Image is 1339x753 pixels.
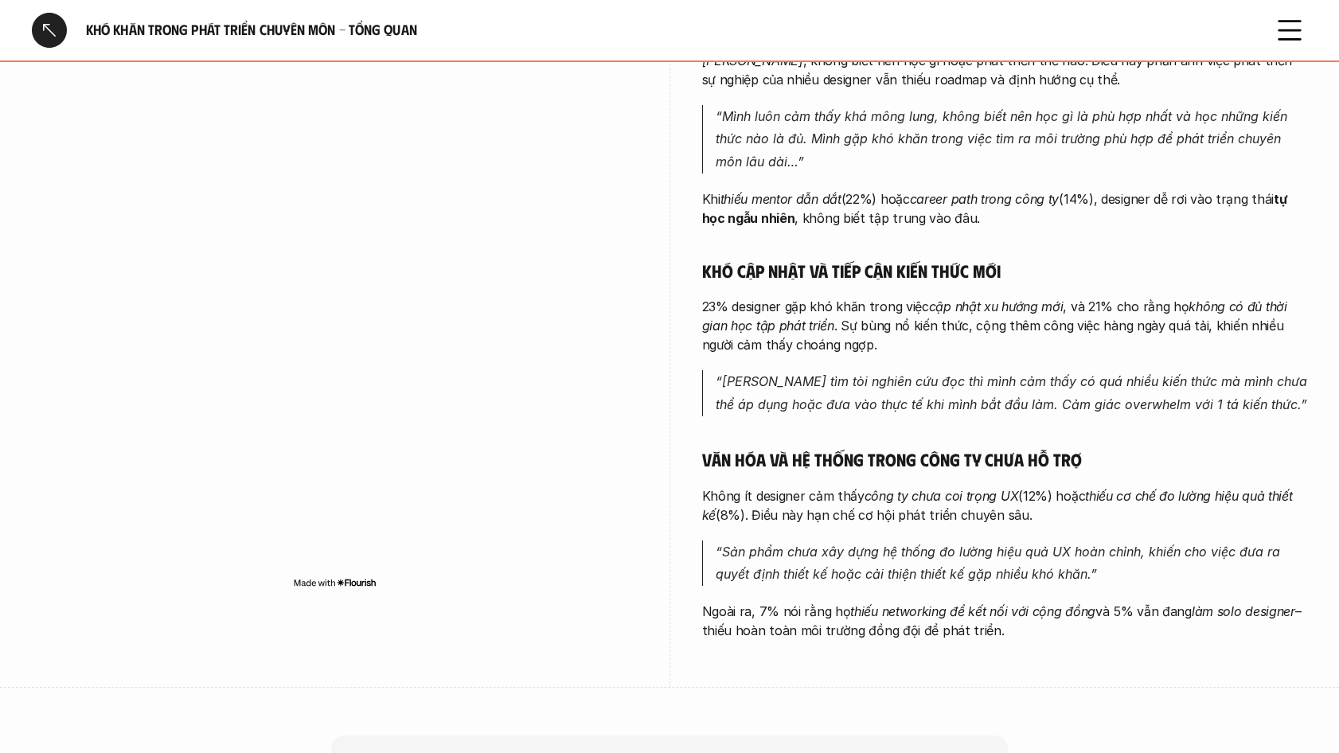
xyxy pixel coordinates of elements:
[702,488,1297,523] em: thiếu cơ chế đo lường hiệu quả thiết kế
[702,189,1308,228] p: Khi (22%) hoặc (14%), designer dễ rơi vào trạng thái , không biết tập trung vào đâu.
[702,486,1308,525] p: Không ít designer cảm thấy (12%) hoặc (8%). Điều này hạn chế cơ hội phát triển chuyên sâu.
[86,21,1253,39] h6: Khó khăn trong phát triển chuyên môn - Tổng quan
[702,297,1308,354] p: 23% designer gặp khó khăn trong việc , và 21% cho rằng họ . Sự bùng nổ kiến thức, cộng thêm công ...
[716,373,1311,412] em: “[PERSON_NAME] tìm tòi nghiên cứu đọc thì mình cảm thấy có quá nhiều kiến thức mà mình chưa thể á...
[1192,603,1295,619] em: làm solo designer
[865,488,1019,504] em: công ty chưa coi trọng UX
[702,602,1308,640] p: Ngoài ra, 7% nói rằng họ và 5% vẫn đang – thiếu hoàn toàn môi trường đồng đội để phát triển.
[702,448,1308,470] h5: Văn hóa và hệ thống trong công ty chưa hỗ trợ
[702,259,1308,282] h5: Khó cập nhật và tiếp cận kiến thức mới
[293,576,377,589] img: Made with Flourish
[910,191,1060,207] em: career path trong công ty
[716,108,1291,170] em: “Mình luôn cảm thấy khá mông lung, không biết nên học gì là phù hợp nhất và học những kiến thức n...
[702,191,1291,226] strong: tự học ngẫu nhiên
[32,96,638,573] iframe: Interactive or visual content
[702,33,1203,68] em: cảm thấy [PERSON_NAME]
[850,603,1095,619] em: thiếu networking để kết nối với cộng đồng
[929,298,1064,314] em: cập nhật xu hướng mới
[720,191,841,207] em: thiếu mentor dẫn dắt
[716,544,1284,583] em: “Sản phẩm chưa xây dựng hệ thống đo lường hiệu quả UX hoàn chỉnh, khiến cho việc đưa ra quyết địn...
